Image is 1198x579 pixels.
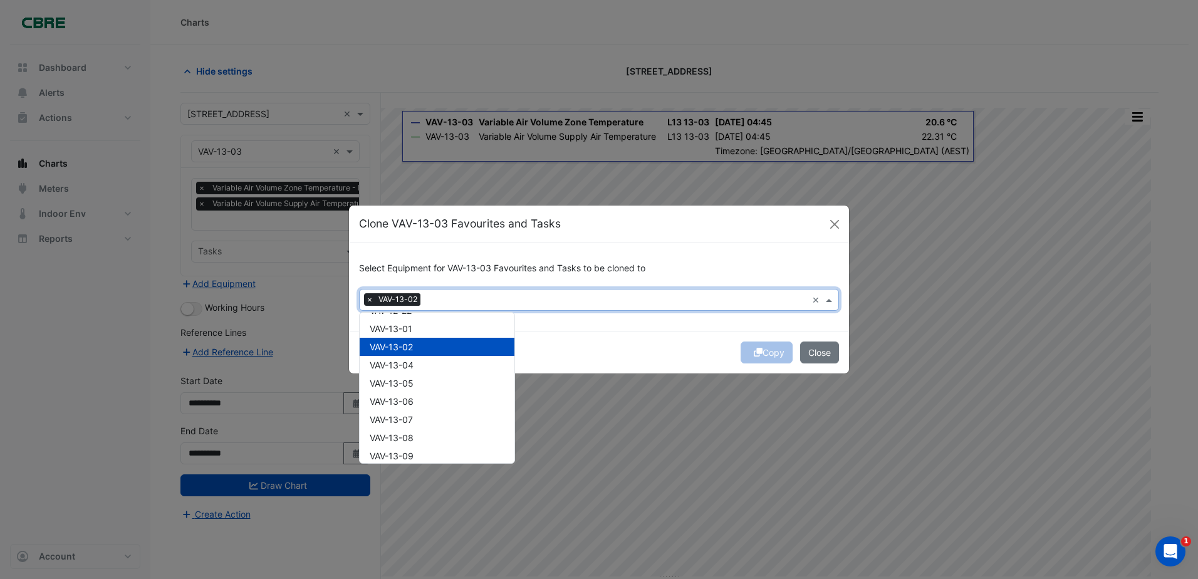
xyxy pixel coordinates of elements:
[370,432,414,443] span: VAV-13-08
[825,215,844,234] button: Close
[800,342,839,363] button: Close
[364,293,375,306] span: ×
[375,293,420,306] span: VAV-13-02
[370,323,412,334] span: VAV-13-01
[370,451,414,461] span: VAV-13-09
[370,305,412,316] span: VAV-12-22
[1181,536,1191,546] span: 1
[1155,536,1185,566] iframe: Intercom live chat
[812,293,823,306] span: Clear
[370,378,414,389] span: VAV-13-05
[370,342,413,352] span: VAV-13-02
[359,216,561,232] h5: Clone VAV-13-03 Favourites and Tasks
[370,360,414,370] span: VAV-13-04
[359,263,839,274] h6: Select Equipment for VAV-13-03 Favourites and Tasks to be cloned to
[370,396,414,407] span: VAV-13-06
[370,414,413,425] span: VAV-13-07
[359,312,515,464] ng-dropdown-panel: Options list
